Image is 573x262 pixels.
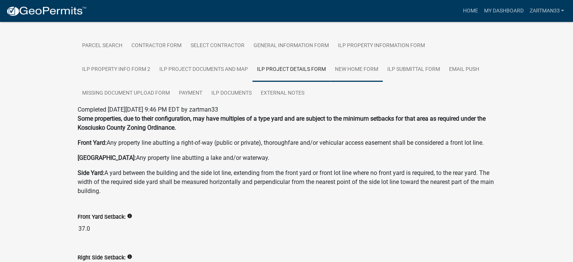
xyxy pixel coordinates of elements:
p: Any property line abutting a lake and/or waterway. [78,153,496,162]
a: Home [460,4,481,18]
p: A yard between the building and the side lot line, extending from the front yard or front lot lin... [78,169,496,196]
p: Any property line abutting a right-of-way (public or private), thoroughfare and/or vehicular acce... [78,138,496,147]
a: zartman33 [526,4,567,18]
a: General Information Form [249,34,333,58]
span: Completed [DATE][DATE] 9:46 PM EDT by zartman33 [78,106,218,113]
a: ILP Documents [207,81,256,106]
a: External Notes [256,81,309,106]
a: Email Push [445,58,484,82]
a: ILP Project Documents and Map [155,58,252,82]
a: Select contractor [186,34,249,58]
i: info [127,254,132,259]
label: Right Side Setback: [78,255,125,260]
label: Front Yard Setback: [78,215,125,220]
a: New Home Form [330,58,383,82]
a: My Dashboard [481,4,526,18]
a: Missing Document Upload Form [78,81,174,106]
strong: Some properties, due to their configuration, may have multiples of a type yard and are subject to... [78,115,486,131]
a: ILP Submittal Form [383,58,445,82]
strong: Front Yard: [78,139,107,146]
strong: Side Yard: [78,169,104,176]
a: Contractor Form [127,34,186,58]
i: info [127,213,132,219]
a: ILP Project Details Form [252,58,330,82]
a: ILP Property Info Form 2 [78,58,155,82]
a: Payment [174,81,207,106]
a: Parcel search [78,34,127,58]
strong: [GEOGRAPHIC_DATA]: [78,154,136,161]
a: ILP Property Information Form [333,34,429,58]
